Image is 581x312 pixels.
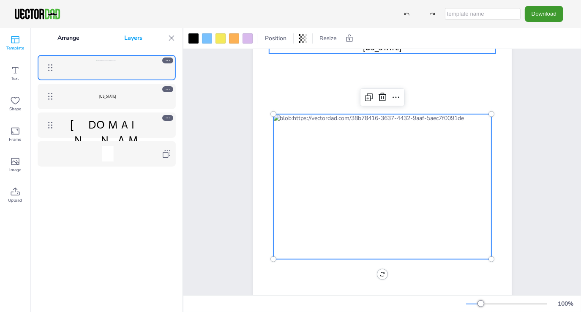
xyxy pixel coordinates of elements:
[38,55,176,80] div: blob:https://vectordad.com/d214addf-66e2-4ef6-8c3a-c04884103bb7
[14,8,61,20] img: VectorDad-1.png
[316,32,340,45] button: Resize
[556,300,576,308] div: 100 %
[6,45,24,52] span: Template
[9,167,21,173] span: Image
[11,75,19,82] span: Text
[8,197,22,204] span: Upload
[363,41,401,52] span: [US_STATE]
[263,34,288,42] span: Position
[102,28,165,48] p: Layers
[525,6,563,22] button: Download
[35,28,102,48] p: Arrange
[9,106,21,112] span: Shape
[38,84,176,109] div: [US_STATE]
[99,94,116,99] span: [US_STATE]
[445,8,521,20] input: template name
[70,118,145,162] span: [DOMAIN_NAME]
[9,136,22,143] span: Frame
